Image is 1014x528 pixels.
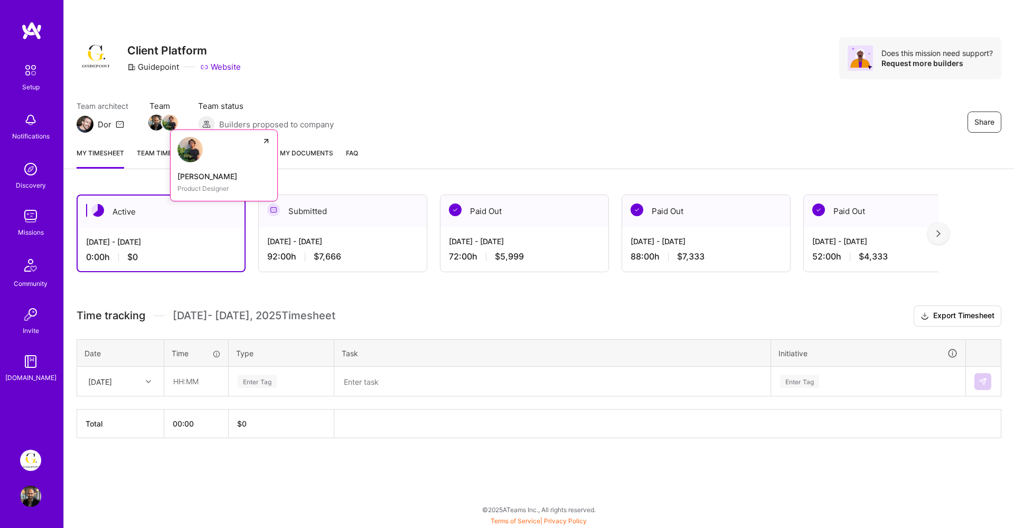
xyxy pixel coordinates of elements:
[77,147,124,169] a: My timesheet
[77,309,145,322] span: Time tracking
[267,236,418,247] div: [DATE] - [DATE]
[172,348,221,359] div: Time
[14,278,48,289] div: Community
[137,147,192,169] a: Team timesheet
[78,196,245,228] div: Active
[146,379,151,384] i: icon Chevron
[219,119,334,130] span: Builders proposed to company
[16,180,46,191] div: Discovery
[449,203,462,216] img: Paid Out
[20,59,42,81] img: setup
[20,109,41,131] img: bell
[346,147,358,169] a: FAQ
[17,486,44,507] a: User Avatar
[491,517,540,525] a: Terms of Service
[91,204,104,217] img: Active
[921,311,929,322] i: icon Download
[21,21,42,40] img: logo
[127,63,136,71] i: icon CompanyGray
[631,236,782,247] div: [DATE] - [DATE]
[812,251,963,262] div: 52:00 h
[77,40,115,72] img: Company Logo
[170,129,278,201] a: Nicholas Sedlazek[PERSON_NAME]Product Designer
[812,203,825,216] img: Paid Out
[20,206,41,227] img: teamwork
[165,367,228,395] input: HH:MM
[164,410,229,438] th: 00:00
[163,114,177,132] a: Team Member Avatar
[20,450,41,471] img: Guidepoint: Client Platform
[804,195,972,227] div: Paid Out
[631,203,643,216] img: Paid Out
[262,137,270,145] i: icon ArrowUpRight
[86,236,236,247] div: [DATE] - [DATE]
[173,309,335,322] span: [DATE] - [DATE] , 2025 Timesheet
[77,339,164,367] th: Date
[149,100,177,112] span: Team
[449,251,600,262] div: 72:00 h
[544,517,587,525] a: Privacy Policy
[974,117,994,127] span: Share
[859,251,888,262] span: $4,333
[780,373,819,390] div: Enter Tag
[812,236,963,247] div: [DATE] - [DATE]
[20,351,41,372] img: guide book
[848,45,873,71] img: Avatar
[18,227,44,238] div: Missions
[491,517,587,525] span: |
[77,100,128,112] span: Team architect
[979,377,987,386] img: Submit
[778,347,958,359] div: Initiative
[177,171,270,182] div: [PERSON_NAME]
[177,137,203,162] img: Nicholas Sedlazek
[936,230,941,237] img: right
[98,119,111,130] div: Dor
[127,61,179,72] div: Guidepoint
[268,147,333,159] span: My Documents
[17,450,44,471] a: Guidepoint: Client Platform
[237,419,247,428] span: $ 0
[20,486,41,507] img: User Avatar
[20,159,41,180] img: discovery
[229,339,334,367] th: Type
[5,372,57,383] div: [DOMAIN_NAME]
[22,81,40,92] div: Setup
[127,252,138,263] span: $0
[77,116,93,133] img: Team Architect
[148,115,164,131] img: Team Member Avatar
[881,58,993,68] div: Request more builders
[116,120,124,128] i: icon Mail
[127,44,241,57] h3: Client Platform
[177,183,270,194] div: Product Designer
[18,253,43,278] img: Community
[259,195,427,227] div: Submitted
[267,203,280,216] img: Submitted
[149,114,163,132] a: Team Member Avatar
[314,251,341,262] span: $7,666
[162,115,178,131] img: Team Member Avatar
[267,251,418,262] div: 92:00 h
[334,339,771,367] th: Task
[86,252,236,263] div: 0:00 h
[622,195,790,227] div: Paid Out
[449,236,600,247] div: [DATE] - [DATE]
[77,410,164,438] th: Total
[88,376,112,387] div: [DATE]
[914,305,1001,327] button: Export Timesheet
[268,147,333,169] a: My Documents
[631,251,782,262] div: 88:00 h
[200,61,241,72] a: Website
[677,251,705,262] span: $7,333
[495,251,524,262] span: $5,999
[968,112,1001,133] button: Share
[198,116,215,133] img: Builders proposed to company
[63,496,1014,523] div: © 2025 ATeams Inc., All rights reserved.
[881,48,993,58] div: Does this mission need support?
[238,373,277,390] div: Enter Tag
[12,131,50,142] div: Notifications
[440,195,608,227] div: Paid Out
[198,100,334,112] span: Team status
[23,325,39,336] div: Invite
[20,304,41,325] img: Invite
